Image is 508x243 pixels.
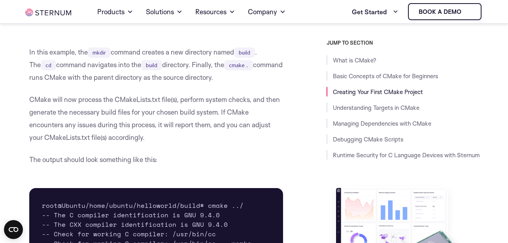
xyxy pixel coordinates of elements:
a: Company [248,1,286,23]
a: Creating Your First CMake Project [333,88,423,96]
h3: JUMP TO SECTION [327,40,483,46]
a: Get Started [352,4,398,20]
a: Products [97,1,133,23]
p: In this example, the command creates a new directory named . The command navigates into the direc... [29,46,283,84]
a: Debugging CMake Scripts [333,136,403,143]
code: cd [41,60,56,70]
button: Open CMP widget [4,220,23,239]
p: CMake will now process the CMakeLists.txt file(s), perform system checks, and then generate the n... [29,93,283,144]
a: What is CMake? [333,57,376,64]
p: The output should look something like this: [29,153,283,166]
a: Managing Dependencies with CMake [333,120,431,127]
a: Resources [195,1,235,23]
img: sternum iot [465,9,471,15]
a: Basic Concepts of CMake for Beginners [333,72,438,80]
code: build [141,60,162,70]
a: Solutions [146,1,183,23]
a: Understanding Targets in CMake [333,104,419,111]
a: Book a demo [408,3,482,20]
img: sternum iot [25,9,71,16]
a: Runtime Security for C Language Devices with Sternum [333,151,480,159]
code: build [234,47,255,58]
code: mkdir [88,47,111,58]
code: cmake .. [224,60,253,70]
